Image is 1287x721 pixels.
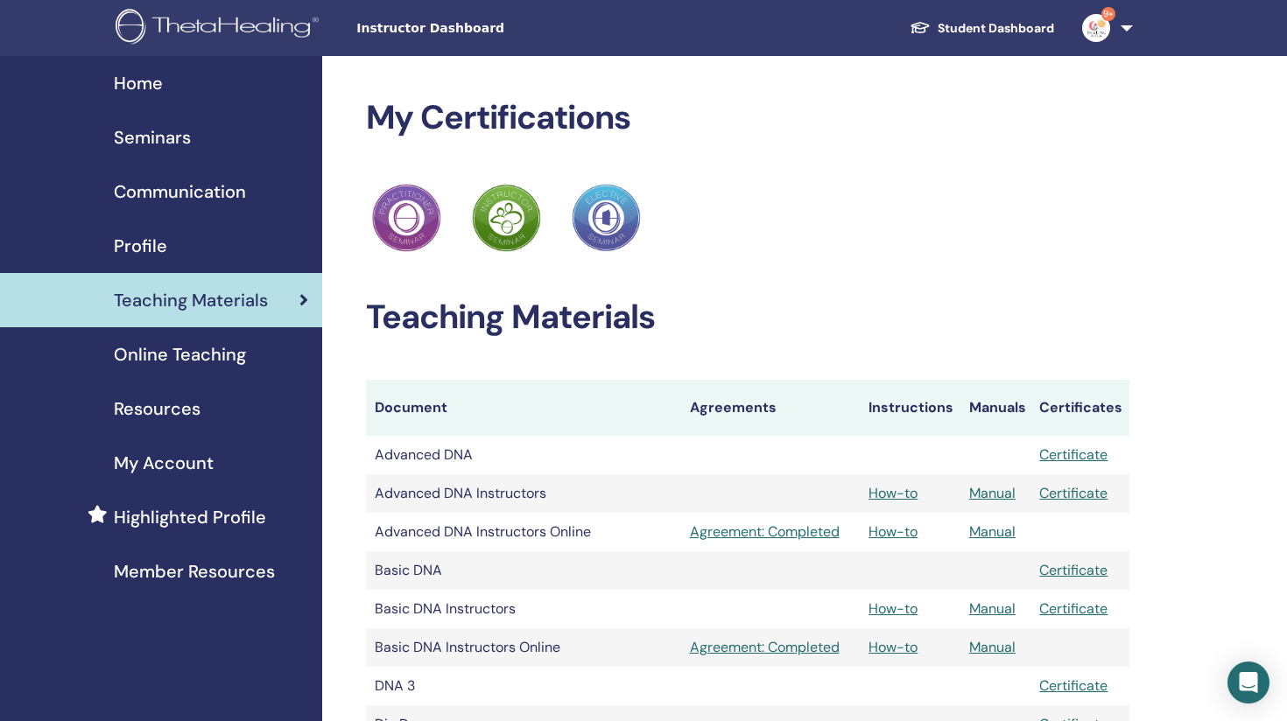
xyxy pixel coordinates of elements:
a: How-to [869,522,918,541]
a: Manual [969,484,1016,502]
td: Basic DNA [366,551,681,590]
img: default.jpg [1082,14,1110,42]
a: Manual [969,638,1016,656]
a: Student Dashboard [896,12,1068,45]
td: Advanced DNA Instructors [366,474,681,513]
span: Instructor Dashboard [356,19,619,38]
span: Home [114,70,163,96]
span: My Account [114,450,214,476]
a: Certificate [1039,561,1108,579]
a: Certificate [1039,676,1108,695]
span: Teaching Materials [114,287,268,313]
a: Certificate [1039,599,1108,618]
td: Advanced DNA [366,436,681,474]
a: Manual [969,522,1016,541]
img: Practitioner [372,184,440,252]
a: Certificate [1039,445,1108,464]
a: Manual [969,599,1016,618]
a: Agreement: Completed [690,521,852,542]
th: Agreements [681,380,861,436]
img: Practitioner [472,184,540,252]
a: How-to [869,484,918,502]
span: Communication [114,178,246,205]
div: Open Intercom Messenger [1227,661,1269,703]
span: Highlighted Profile [114,504,266,530]
img: logo.png [116,9,325,48]
td: Advanced DNA Instructors Online [366,513,681,551]
td: DNA 3 [366,667,681,705]
a: Agreement: Completed [690,637,852,658]
th: Manuals [960,380,1030,436]
img: Practitioner [572,184,640,252]
a: How-to [869,599,918,618]
a: How-to [869,638,918,656]
a: Certificate [1039,484,1108,502]
span: Online Teaching [114,341,246,367]
td: Basic DNA Instructors Online [366,628,681,667]
span: Profile [114,233,167,259]
span: Seminars [114,124,191,150]
span: Resources [114,395,200,422]
th: Document [366,380,681,436]
span: Member Resources [114,558,275,584]
h2: Teaching Materials [366,297,1130,338]
span: 9+ [1101,7,1115,21]
img: graduation-cap-white.svg [910,20,931,35]
th: Instructions [860,380,960,436]
th: Certificates [1030,380,1129,436]
h2: My Certifications [366,98,1130,138]
td: Basic DNA Instructors [366,590,681,628]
